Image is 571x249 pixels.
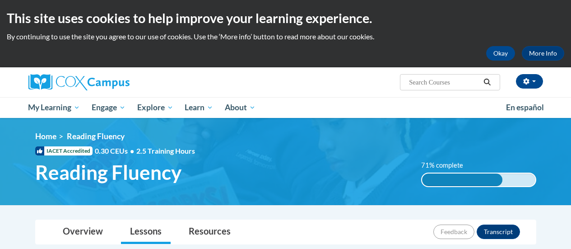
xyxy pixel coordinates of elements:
[7,9,564,27] h2: This site uses cookies to help improve your learning experience.
[516,74,543,89] button: Account Settings
[67,132,125,141] span: Reading Fluency
[35,132,56,141] a: Home
[131,97,179,118] a: Explore
[35,160,181,184] span: Reading Fluency
[121,220,171,244] a: Lessons
[225,102,255,113] span: About
[179,97,219,118] a: Learn
[219,97,261,118] a: About
[35,146,93,155] span: IACET Accredited
[22,97,550,118] div: Main menu
[86,97,131,118] a: Engage
[54,220,112,244] a: Overview
[180,220,240,244] a: Resources
[95,146,136,156] span: 0.30 CEUs
[137,102,173,113] span: Explore
[500,98,550,117] a: En español
[421,160,473,170] label: 71% complete
[92,102,125,113] span: Engage
[185,102,213,113] span: Learn
[506,103,544,112] span: En español
[477,225,520,239] button: Transcript
[422,174,502,186] div: 71% complete
[23,97,86,118] a: My Learning
[480,77,494,88] button: Search
[28,102,80,113] span: My Learning
[433,225,474,239] button: Feedback
[408,77,480,88] input: Search Courses
[486,46,515,61] button: Okay
[28,74,191,90] a: Cox Campus
[522,46,564,61] a: More Info
[7,32,564,42] p: By continuing to use the site you agree to our use of cookies. Use the ‘More info’ button to read...
[130,146,134,155] span: •
[28,74,130,90] img: Cox Campus
[136,146,195,155] span: 2.5 Training Hours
